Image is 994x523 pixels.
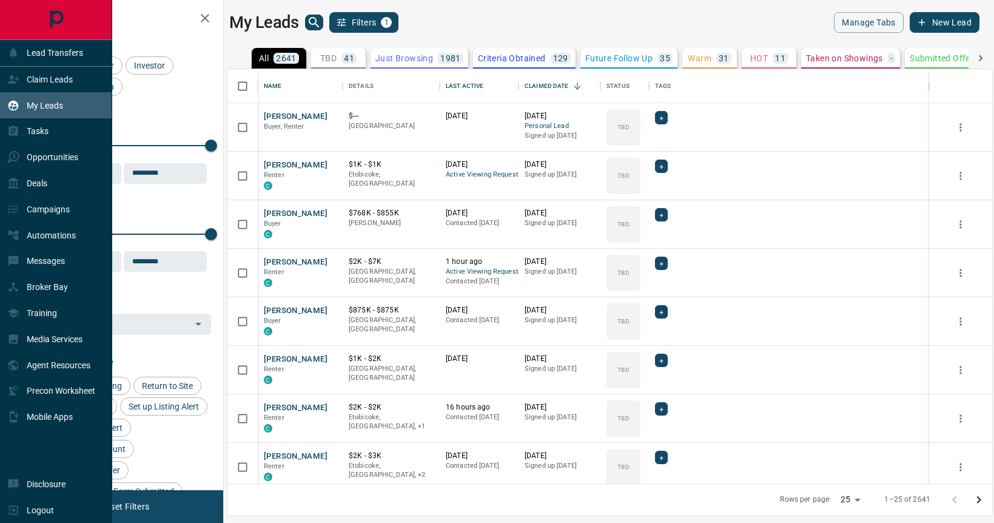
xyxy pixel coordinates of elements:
[320,54,337,62] p: TBD
[655,402,668,416] div: +
[446,111,512,121] p: [DATE]
[349,315,434,334] p: [GEOGRAPHIC_DATA], [GEOGRAPHIC_DATA]
[264,473,272,481] div: condos.ca
[617,123,629,132] p: TBD
[349,160,434,170] p: $1K - $1K
[349,121,434,131] p: [GEOGRAPHIC_DATA]
[525,451,594,461] p: [DATE]
[617,462,629,471] p: TBD
[349,218,434,228] p: [PERSON_NAME]
[910,54,973,62] p: Submitted Offer
[446,451,512,461] p: [DATE]
[264,402,327,414] button: [PERSON_NAME]
[130,61,169,70] span: Investor
[688,54,711,62] p: Warm
[264,376,272,384] div: condos.ca
[952,410,970,428] button: more
[349,208,434,218] p: $768K - $855K
[264,160,327,171] button: [PERSON_NAME]
[264,171,284,179] span: Renter
[264,208,327,220] button: [PERSON_NAME]
[446,315,512,325] p: Contacted [DATE]
[719,54,729,62] p: 31
[806,54,883,62] p: Taken on Showings
[952,312,970,331] button: more
[264,424,272,433] div: condos.ca
[39,12,211,27] h2: Filters
[349,257,434,267] p: $2K - $7K
[446,160,512,170] p: [DATE]
[775,54,785,62] p: 11
[659,354,663,366] span: +
[659,257,663,269] span: +
[525,131,594,141] p: Signed up [DATE]
[349,170,434,189] p: Etobicoke, [GEOGRAPHIC_DATA]
[258,69,343,103] div: Name
[659,112,663,124] span: +
[446,413,512,422] p: Contacted [DATE]
[276,54,297,62] p: 2641
[440,69,519,103] div: Last Active
[525,402,594,413] p: [DATE]
[229,13,299,32] h1: My Leads
[525,461,594,471] p: Signed up [DATE]
[952,118,970,137] button: more
[264,230,272,238] div: condos.ca
[349,364,434,383] p: [GEOGRAPHIC_DATA], [GEOGRAPHIC_DATA]
[952,264,970,282] button: more
[659,403,663,415] span: +
[659,306,663,318] span: +
[655,305,668,319] div: +
[446,208,512,218] p: [DATE]
[124,402,203,411] span: Set up Listing Alert
[655,257,668,270] div: +
[525,208,594,218] p: [DATE]
[659,160,663,172] span: +
[525,111,594,121] p: [DATE]
[264,220,281,228] span: Buyer
[617,171,629,180] p: TBD
[349,402,434,413] p: $2K - $2K
[446,170,512,180] span: Active Viewing Request
[264,451,327,462] button: [PERSON_NAME]
[617,365,629,374] p: TBD
[264,365,284,373] span: Renter
[660,54,670,62] p: 35
[525,413,594,422] p: Signed up [DATE]
[446,267,512,277] span: Active Viewing Request
[264,123,304,130] span: Buyer, Renter
[264,111,327,123] button: [PERSON_NAME]
[264,354,327,365] button: [PERSON_NAME]
[525,121,594,132] span: Personal Lead
[446,257,512,267] p: 1 hour ago
[446,69,483,103] div: Last Active
[349,305,434,315] p: $875K - $875K
[259,54,269,62] p: All
[525,170,594,180] p: Signed up [DATE]
[525,257,594,267] p: [DATE]
[585,54,653,62] p: Future Follow Up
[375,54,433,62] p: Just Browsing
[343,69,440,103] div: Details
[349,354,434,364] p: $1K - $2K
[264,257,327,268] button: [PERSON_NAME]
[525,354,594,364] p: [DATE]
[329,12,399,33] button: Filters1
[126,56,173,75] div: Investor
[952,167,970,185] button: more
[617,317,629,326] p: TBD
[264,278,272,287] div: condos.ca
[525,218,594,228] p: Signed up [DATE]
[780,494,831,505] p: Rows per page:
[92,496,157,517] button: Reset Filters
[836,491,865,508] div: 25
[478,54,546,62] p: Criteria Obtained
[138,381,197,391] span: Return to Site
[446,461,512,471] p: Contacted [DATE]
[519,69,600,103] div: Claimed Date
[349,451,434,461] p: $2K - $3K
[890,54,893,62] p: -
[264,462,284,470] span: Renter
[525,364,594,374] p: Signed up [DATE]
[264,268,284,276] span: Renter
